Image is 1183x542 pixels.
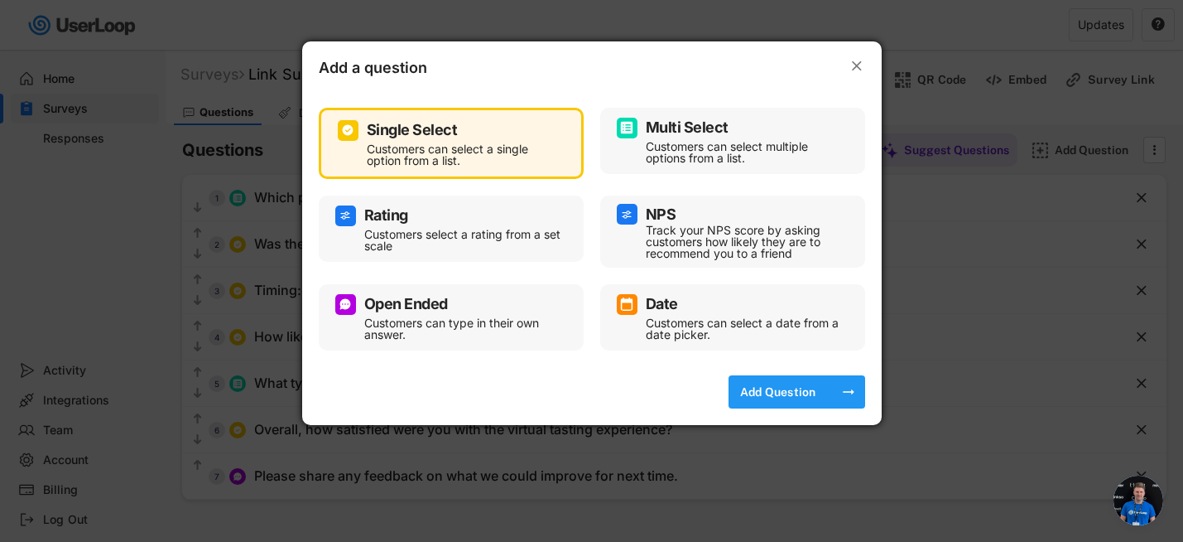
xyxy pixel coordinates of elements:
[646,207,676,222] div: NPS
[339,209,352,222] img: AdjustIcon.svg
[341,123,354,137] img: CircleTickMinorWhite.svg
[319,58,484,83] div: Add a question
[367,123,458,138] div: Single Select
[646,225,844,259] div: Track your NPS score by asking customers how likely they are to recommend you to a friend
[620,208,633,221] img: AdjustIcon.svg
[364,208,408,223] div: Rating
[620,121,633,134] img: ListMajor.svg
[840,384,857,400] button: arrow_right_alt
[852,57,862,75] text: 
[367,143,560,167] div: Customers can select a single option from a list.
[364,229,563,252] div: Customers select a rating from a set scale
[364,317,563,341] div: Customers can type in their own answer.
[339,298,352,311] img: ConversationMinor.svg
[849,58,865,75] button: 
[646,297,678,312] div: Date
[646,317,844,341] div: Customers can select a date from a date picker.
[364,297,448,312] div: Open Ended
[737,385,820,399] div: Add Question
[620,298,633,311] img: CalendarMajor.svg
[646,120,729,135] div: Multi Select
[1113,476,1163,525] div: Open chat
[646,141,844,164] div: Customers can select multiple options from a list.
